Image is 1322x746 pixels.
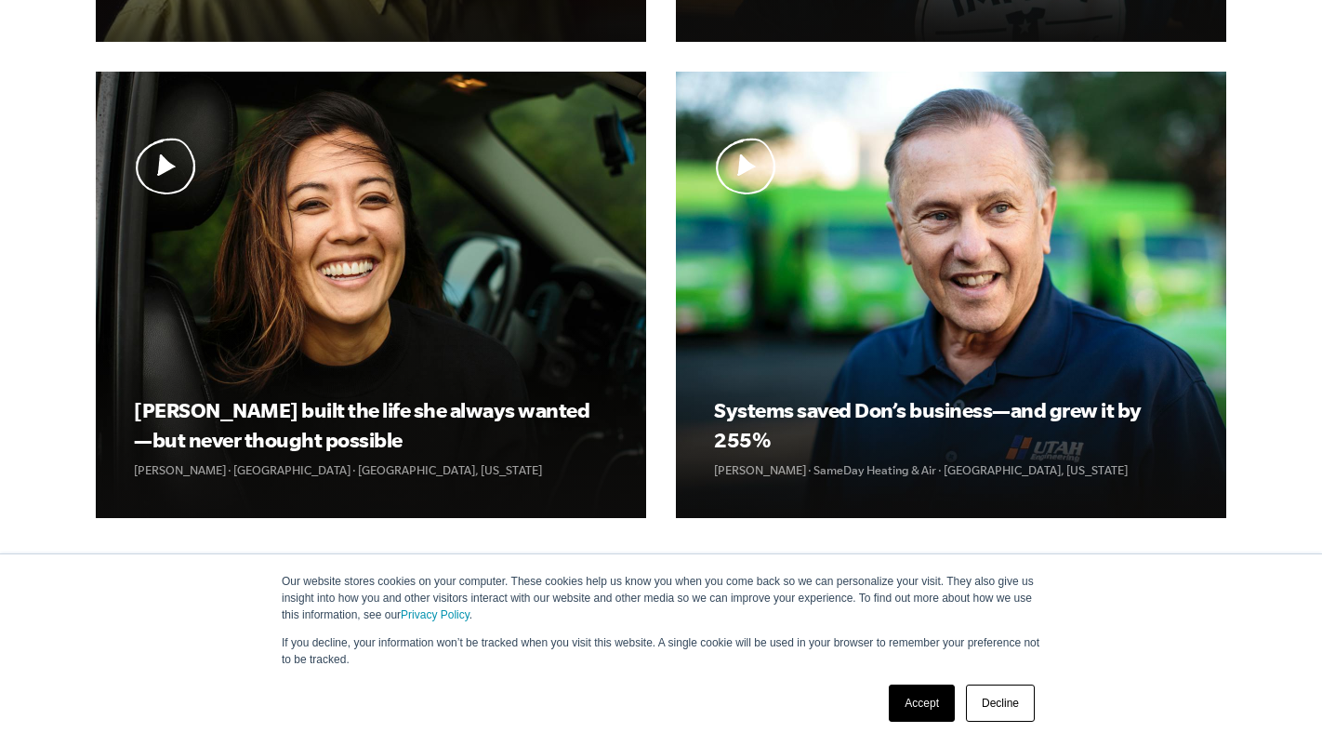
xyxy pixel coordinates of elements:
[714,460,1187,480] p: [PERSON_NAME] · SameDay Heating & Air · [GEOGRAPHIC_DATA], [US_STATE]
[134,460,607,480] p: [PERSON_NAME] · [GEOGRAPHIC_DATA] · [GEOGRAPHIC_DATA], [US_STATE]
[966,685,1035,722] a: Decline
[714,395,1187,455] h3: Systems saved Don’s business—and grew it by 255%
[134,395,607,455] h3: [PERSON_NAME] built the life she always wanted—but never thought possible
[134,138,198,194] img: Play Video
[714,138,778,194] img: Play Video
[401,608,469,621] a: Privacy Policy
[282,573,1040,623] p: Our website stores cookies on your computer. These cookies help us know you when you come back so...
[282,634,1040,668] p: If you decline, your information won’t be tracked when you visit this website. A single cookie wi...
[676,72,1226,518] a: Play Video Play Video Systems saved Don’s business—and grew it by 255% [PERSON_NAME] · SameDay He...
[96,72,646,518] a: Play Video Play Video [PERSON_NAME] built the life she always wanted—but never thought possible [...
[889,685,955,722] a: Accept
